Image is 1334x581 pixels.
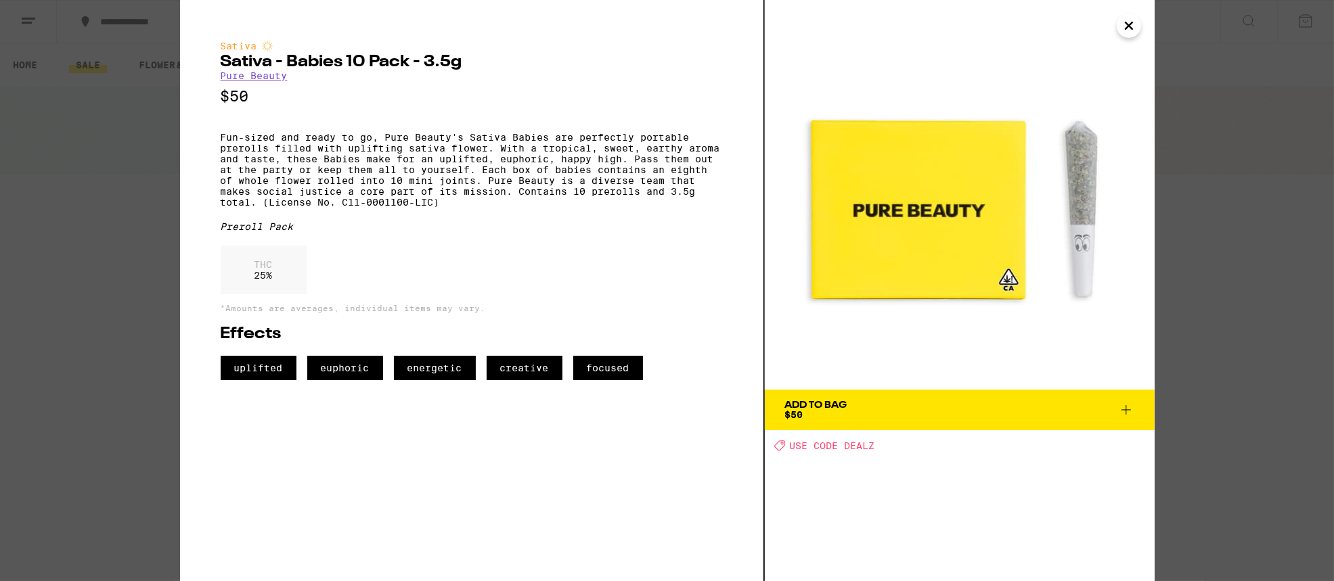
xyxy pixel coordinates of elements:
span: USE CODE DEALZ [790,440,875,451]
span: focused [573,356,643,380]
span: energetic [394,356,476,380]
h2: Effects [221,326,723,342]
h2: Sativa - Babies 10 Pack - 3.5g [221,54,723,70]
p: Fun-sized and ready to go, Pure Beauty's Sativa Babies are perfectly portable prerolls filled wit... [221,132,723,208]
div: Preroll Pack [221,221,723,232]
img: sativaColor.svg [262,41,273,51]
span: creative [487,356,562,380]
div: 25 % [221,246,307,294]
span: Hi. Need any help? [8,9,97,20]
button: Close [1117,14,1141,38]
span: $50 [785,409,803,420]
p: THC [254,259,273,270]
span: uplifted [221,356,296,380]
button: Add To Bag$50 [765,390,1155,430]
p: $50 [221,88,723,105]
a: Pure Beauty [221,70,288,81]
div: Add To Bag [785,400,847,410]
span: euphoric [307,356,383,380]
p: *Amounts are averages, individual items may vary. [221,304,723,312]
div: Sativa [221,41,723,51]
